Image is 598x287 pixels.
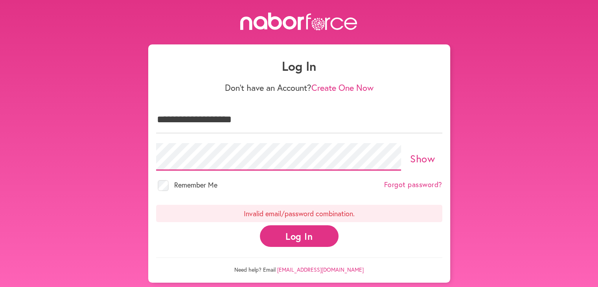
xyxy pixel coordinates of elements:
a: Create One Now [311,82,374,93]
p: Need help? Email [156,258,442,273]
a: Show [410,152,435,165]
p: Invalid email/password combination. [156,205,442,222]
a: [EMAIL_ADDRESS][DOMAIN_NAME] [277,266,364,273]
button: Log In [260,225,339,247]
span: Remember Me [174,180,217,189]
h1: Log In [156,59,442,74]
p: Don't have an Account? [156,83,442,93]
a: Forgot password? [384,180,442,189]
